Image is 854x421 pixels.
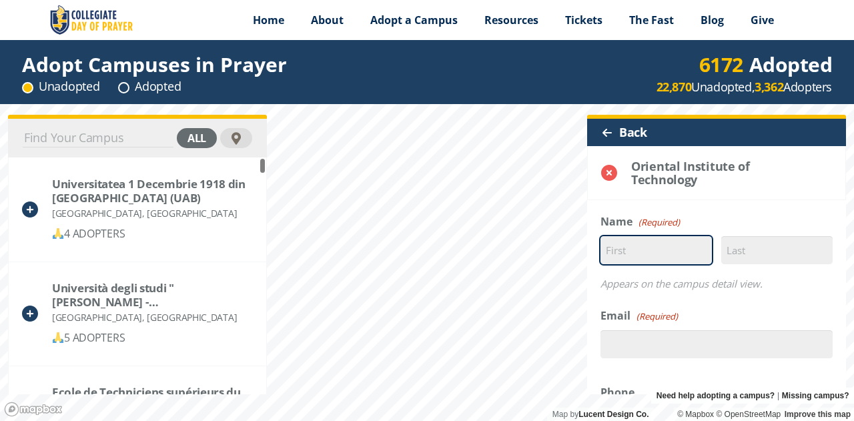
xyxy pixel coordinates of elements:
a: Mapbox logo [4,402,63,417]
div: Universitatea 1 Decembrie 1918 din Alba Iulia (UAB) [52,177,252,205]
input: Find Your Campus [23,129,173,147]
div: Oriental Institute of Technology [631,159,805,186]
span: Blog [701,13,724,27]
a: Need help adopting a campus? [657,388,775,404]
span: Adopt a Campus [370,13,458,27]
a: Give [737,3,787,37]
div: Università degli studi "Gabriele d'Annunzio" Chieti - Pescara (Ud'A) [52,281,252,309]
strong: 3,362 [755,79,783,95]
a: Home [240,3,298,37]
a: Resources [471,3,552,37]
div: Adopted [118,78,181,95]
a: Tickets [552,3,616,37]
span: Home [253,13,284,27]
img: 🙏 [53,228,63,239]
span: (Required) [636,308,679,325]
span: The Fast [629,13,674,27]
div: Ecole de Techniciens supérieurs du Bénin "Université de La Grace" (ECO.TE.S Bénin) [52,385,252,413]
div: Unadopted, Adopters [657,79,832,95]
div: Adopt Campuses in Prayer [22,56,287,73]
span: (Required) [638,214,681,231]
div: [GEOGRAPHIC_DATA], [GEOGRAPHIC_DATA] [52,309,252,326]
div: all [177,128,217,148]
div: Unadopted [22,78,99,95]
a: The Fast [616,3,687,37]
a: Improve this map [785,410,851,419]
div: Map by [547,408,654,421]
div: | [651,388,854,404]
a: Blog [687,3,737,37]
a: About [298,3,357,37]
span: Tickets [565,13,602,27]
input: Last [721,236,833,264]
strong: 22,870 [657,79,692,95]
img: 🙏 [53,332,63,343]
div: Back [587,119,846,146]
a: Missing campus? [782,388,849,404]
input: First [600,236,712,264]
div: 6172 [699,56,743,73]
a: OpenStreetMap [716,410,781,419]
legend: Name [600,214,680,231]
span: About [311,13,344,27]
div: 5 ADOPTERS [52,330,252,346]
div: [GEOGRAPHIC_DATA], [GEOGRAPHIC_DATA] [52,205,252,222]
span: Resources [484,13,538,27]
div: 4 ADOPTERS [52,226,252,242]
a: Mapbox [677,410,714,419]
a: Adopt a Campus [357,3,471,37]
label: Email [600,308,678,325]
label: Phone [600,384,634,401]
span: Give [751,13,774,27]
div: Adopted [699,56,833,73]
a: Lucent Design Co. [578,410,649,419]
em: Appears on the campus detail view. [600,277,763,290]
